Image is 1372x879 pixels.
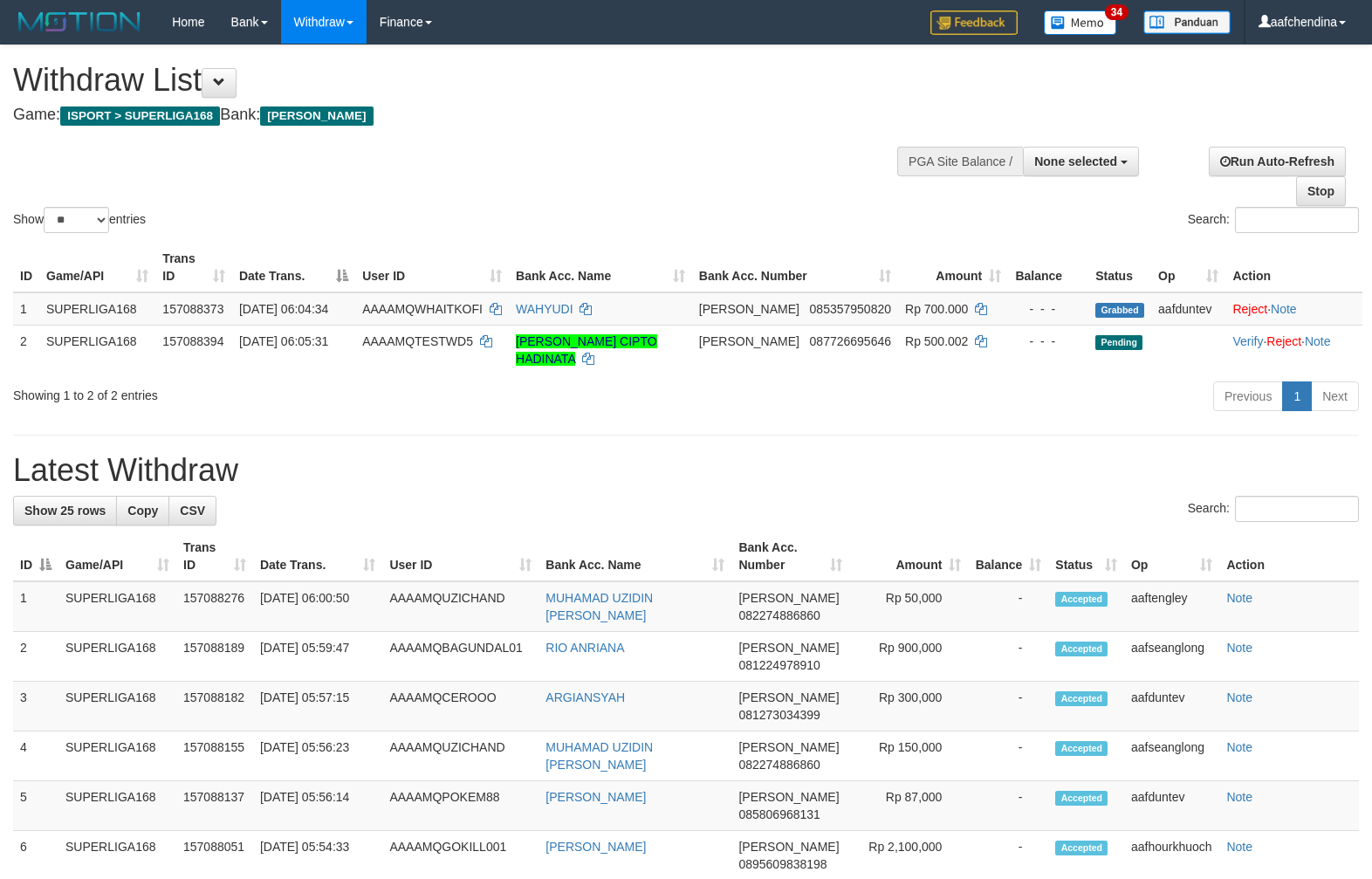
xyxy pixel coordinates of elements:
[1124,632,1219,682] td: aafseanglong
[382,682,539,731] td: AAAAMQCEROOO
[58,731,176,781] td: SUPERLIGA168
[176,682,253,731] td: 157088182
[849,632,968,682] td: Rp 900,000
[253,532,383,581] th: Date Trans.: activate to sort column ascending
[1226,840,1252,854] a: Note
[1226,690,1252,704] a: Note
[1034,155,1117,168] span: None selected
[1266,334,1301,348] a: Reject
[1213,381,1283,411] a: Previous
[968,682,1048,731] td: -
[738,608,820,622] span: Copy 082274886860 to clipboard
[58,682,176,731] td: SUPERLIGA168
[810,302,891,316] span: Copy 085357950820 to clipboard
[545,840,646,854] a: [PERSON_NAME]
[176,532,253,581] th: Trans ID: activate to sort column ascending
[13,632,58,682] td: 2
[1305,334,1331,348] a: Note
[13,581,58,632] td: 1
[162,334,223,348] span: 157088394
[1055,841,1108,855] span: Accepted
[1048,532,1124,581] th: Status: activate to sort column ascending
[176,632,253,682] td: 157088189
[738,690,839,704] span: [PERSON_NAME]
[162,302,223,316] span: 157088373
[1271,302,1297,316] a: Note
[1225,243,1362,292] th: Action
[516,302,573,316] a: WAHYUDI
[1124,581,1219,632] td: aaftengley
[127,504,158,518] span: Copy
[382,581,539,632] td: AAAAMQUZICHAND
[1226,591,1252,605] a: Note
[176,731,253,781] td: 157088155
[738,708,820,722] span: Copy 081273034399 to clipboard
[13,207,146,233] label: Show entries
[58,781,176,831] td: SUPERLIGA168
[13,496,117,525] a: Show 25 rows
[13,781,58,831] td: 5
[968,581,1048,632] td: -
[253,781,383,831] td: [DATE] 05:56:14
[1151,292,1225,326] td: aafduntev
[24,504,106,518] span: Show 25 rows
[60,106,220,126] span: ISPORT > SUPERLIGA168
[1095,335,1142,350] span: Pending
[1055,642,1108,656] span: Accepted
[1235,207,1359,233] input: Search:
[13,325,39,374] td: 2
[58,581,176,632] td: SUPERLIGA168
[13,9,146,35] img: MOTION_logo.png
[1235,496,1359,522] input: Search:
[1055,691,1108,706] span: Accepted
[699,334,799,348] span: [PERSON_NAME]
[1219,532,1359,581] th: Action
[898,243,1008,292] th: Amount: activate to sort column ascending
[1282,381,1312,411] a: 1
[1232,302,1267,316] a: Reject
[39,292,155,326] td: SUPERLIGA168
[176,781,253,831] td: 157088137
[731,532,849,581] th: Bank Acc. Number: activate to sort column ascending
[738,840,839,854] span: [PERSON_NAME]
[39,243,155,292] th: Game/API: activate to sort column ascending
[1015,300,1081,318] div: - - -
[1226,641,1252,655] a: Note
[738,790,839,804] span: [PERSON_NAME]
[968,731,1048,781] td: -
[260,106,373,126] span: [PERSON_NAME]
[738,591,839,605] span: [PERSON_NAME]
[738,658,820,672] span: Copy 081224978910 to clipboard
[849,781,968,831] td: Rp 87,000
[738,807,820,821] span: Copy 085806968131 to clipboard
[509,243,692,292] th: Bank Acc. Name: activate to sort column ascending
[1188,496,1359,522] label: Search:
[180,504,205,518] span: CSV
[738,740,839,754] span: [PERSON_NAME]
[1143,10,1231,34] img: panduan.png
[1225,325,1362,374] td: · ·
[539,532,731,581] th: Bank Acc. Name: activate to sort column ascending
[176,581,253,632] td: 157088276
[13,532,58,581] th: ID: activate to sort column descending
[905,302,968,316] span: Rp 700.000
[849,581,968,632] td: Rp 50,000
[968,781,1048,831] td: -
[1209,147,1346,176] a: Run Auto-Refresh
[382,731,539,781] td: AAAAMQUZICHAND
[362,334,473,348] span: AAAAMQTESTWD5
[545,641,624,655] a: RIO ANRIANA
[382,632,539,682] td: AAAAMQBAGUNDAL01
[1044,10,1117,35] img: Button%20Memo.svg
[810,334,891,348] span: Copy 087726695646 to clipboard
[692,243,898,292] th: Bank Acc. Number: activate to sort column ascending
[13,380,559,404] div: Showing 1 to 2 of 2 entries
[1151,243,1225,292] th: Op: activate to sort column ascending
[968,532,1048,581] th: Balance: activate to sort column ascending
[1055,791,1108,806] span: Accepted
[382,532,539,581] th: User ID: activate to sort column ascending
[1088,243,1151,292] th: Status
[905,334,968,348] span: Rp 500.002
[545,790,646,804] a: [PERSON_NAME]
[1015,333,1081,350] div: - - -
